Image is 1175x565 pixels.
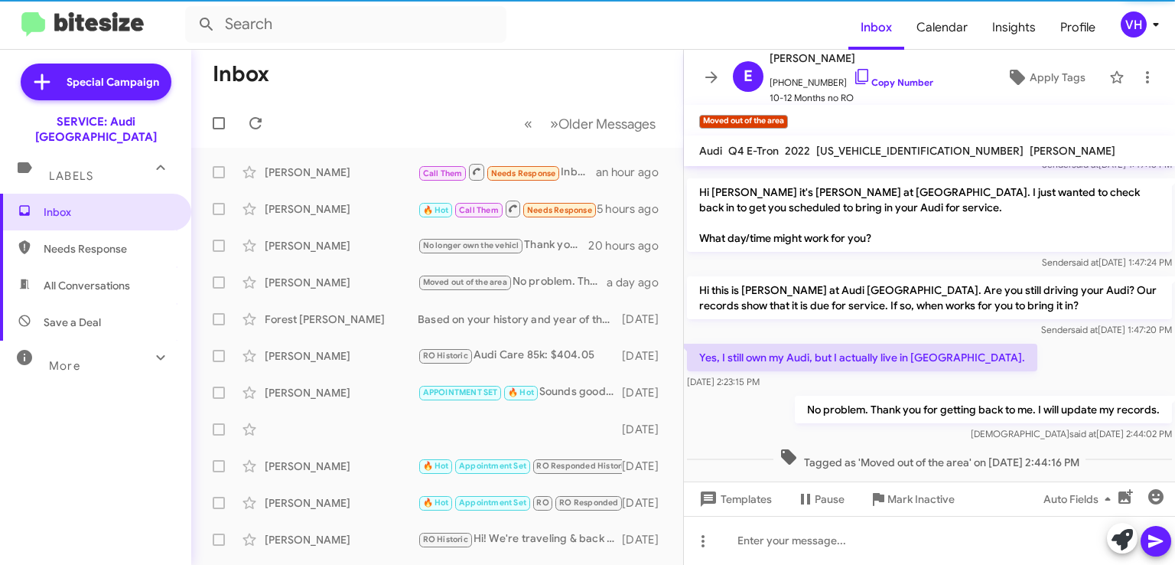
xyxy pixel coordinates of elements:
button: Next [541,108,665,139]
span: RO Responded [559,498,618,508]
p: Hi [PERSON_NAME] it's [PERSON_NAME] at [GEOGRAPHIC_DATA]. I just wanted to check back in to get y... [687,178,1172,252]
div: [DATE] [622,495,671,511]
p: No problem. Thank you for getting back to me. I will update my records. [795,396,1172,423]
span: said at [1072,256,1099,268]
input: Search [185,6,506,43]
button: Templates [684,485,784,513]
small: Moved out of the area [699,115,788,129]
span: 🔥 Hot [508,387,534,397]
p: Hi this is [PERSON_NAME] at Audi [GEOGRAPHIC_DATA]. Are you still driving your Audi? Our records ... [687,276,1172,319]
div: No problem. Thank you for getting back to me. I will update my records. [418,273,607,291]
span: [US_VEHICLE_IDENTIFICATION_NUMBER] [816,144,1024,158]
div: Thank you for getting back to me. I will update my records. [418,237,588,254]
span: » [550,114,558,133]
span: 10-12 Months no RO [770,90,933,106]
div: [PERSON_NAME] [265,201,418,217]
div: [PERSON_NAME] [265,532,418,547]
a: Insights [980,5,1048,50]
div: 20 hours ago [588,238,671,253]
div: [PERSON_NAME] [265,348,418,364]
span: 2022 [785,144,810,158]
div: [PERSON_NAME] [265,275,418,290]
div: an hour ago [596,165,671,180]
span: Mark Inactive [887,485,955,513]
span: Special Campaign [67,74,159,90]
span: [PERSON_NAME] [1030,144,1115,158]
span: Pause [815,485,845,513]
span: [DATE] 2:23:15 PM [687,376,760,387]
button: Auto Fields [1031,485,1129,513]
div: Sounds good, see you [DATE] 7:30am! [418,384,622,401]
button: VH [1108,11,1158,38]
div: Thank you [418,457,622,475]
span: RO Historic [423,351,468,361]
a: Calendar [904,5,980,50]
span: Inbox [44,204,174,220]
span: 🔥 Hot [423,205,449,215]
span: « [524,114,532,133]
div: Inbound Call [418,162,596,181]
div: Based on your history and year of the car, you are due for your 95k maintenance service which inc... [418,312,622,327]
div: Inbound Call [418,199,597,218]
a: Special Campaign [21,64,171,100]
span: Appointment Set [459,461,526,471]
span: Call Them [423,168,463,178]
span: APPOINTMENT SET [423,387,498,397]
div: 5 hours ago [597,201,671,217]
span: RO [536,498,548,508]
div: [DATE] [622,459,671,474]
div: Audi Care 85k: $404.05 [418,347,622,364]
span: All Conversations [44,278,130,293]
span: said at [1069,428,1096,439]
span: 🔥 Hot [423,498,449,508]
div: Hi! We're traveling & back next week, we'll call then. [418,531,622,548]
span: Apply Tags [1030,64,1085,91]
nav: Page navigation example [516,108,665,139]
div: [PERSON_NAME] [265,495,418,511]
h1: Inbox [213,62,269,87]
span: Labels [49,169,93,183]
div: [PERSON_NAME] [265,238,418,253]
span: E [744,64,753,89]
div: [DATE] [622,422,671,437]
span: No longer own the vehicl [423,240,519,250]
div: [DATE] [622,385,671,400]
span: Save a Deal [44,315,101,330]
span: Needs Response [527,205,592,215]
div: [PERSON_NAME] [265,385,418,400]
span: RO Responded Historic [536,461,628,471]
button: Apply Tags [989,64,1102,91]
a: Profile [1048,5,1108,50]
button: Pause [784,485,857,513]
span: Older Messages [558,116,656,132]
a: Copy Number [853,77,933,88]
span: [PERSON_NAME] [770,49,933,67]
span: 🔥 Hot [423,461,449,471]
span: Sender [DATE] 1:47:24 PM [1042,256,1172,268]
div: Forest [PERSON_NAME] [265,312,418,327]
span: Call Them [459,205,499,215]
span: Sender [DATE] 1:47:20 PM [1041,324,1172,335]
div: [PERSON_NAME] [265,459,418,474]
div: [DATE] [622,532,671,547]
p: Yes, I still own my Audi, but I actually live in [GEOGRAPHIC_DATA]. [687,344,1037,371]
span: [DEMOGRAPHIC_DATA] [DATE] 2:44:02 PM [971,428,1172,439]
div: a day ago [607,275,671,290]
span: Auto Fields [1043,485,1117,513]
a: Inbox [848,5,904,50]
span: Audi [699,144,722,158]
span: Q4 E-Tron [728,144,779,158]
button: Previous [515,108,542,139]
div: My apologies for the delay. I see your car is here in service now. We'll see you back soon. [418,494,622,511]
div: [PERSON_NAME] [265,165,418,180]
span: Tagged as 'Moved out of the area' on [DATE] 2:44:16 PM [773,448,1085,470]
span: RO Historic [423,534,468,544]
span: said at [1071,324,1098,335]
span: Templates [696,485,772,513]
div: VH [1121,11,1147,38]
div: [DATE] [622,348,671,364]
